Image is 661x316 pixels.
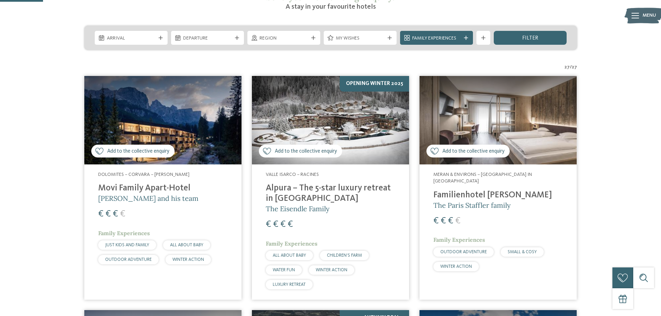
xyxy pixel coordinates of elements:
span: WINTER ACTION [172,257,204,262]
span: € [448,216,453,225]
span: Add to the collective enquiry [442,148,505,155]
span: Family Experiences [433,236,485,243]
h4: Familienhotel [PERSON_NAME] [433,190,563,200]
span: Dolomites – Corvara – [PERSON_NAME] [98,172,189,177]
span: SMALL & COSY [508,250,537,254]
img: Looking for family hotels? Find the best ones here! [252,76,409,164]
span: The Paris Staffler family [433,201,511,210]
span: Add to the collective enquiry [275,148,337,155]
h4: Movi Family Apart-Hotel [98,183,228,194]
span: ALL ABOUT BABY [170,243,203,247]
span: € [113,210,118,219]
span: Add to the collective enquiry [107,148,169,155]
img: Looking for family hotels? Find the best ones here! [84,76,241,164]
span: € [98,210,103,219]
span: / [570,64,572,71]
span: € [455,216,460,225]
a: Looking for family hotels? Find the best ones here! Add to the collective enquiry Dolomites – Cor... [84,76,241,300]
span: € [441,216,446,225]
span: Region [260,35,308,42]
span: € [288,220,293,229]
span: Family Experiences [412,35,461,42]
span: LUXURY RETREAT [273,282,306,287]
span: € [433,216,439,225]
span: € [266,220,271,229]
span: Valle Isarco – Racines [266,172,319,177]
span: OUTDOOR ADVENTURE [440,250,487,254]
span: Arrival [107,35,155,42]
span: My wishes [336,35,384,42]
span: Departure [183,35,232,42]
h4: Alpura – The 5-star luxury retreat in [GEOGRAPHIC_DATA] [266,183,395,204]
span: CHILDREN’S FARM [327,253,362,258]
span: WATER FUN [273,268,295,272]
span: Family Experiences [98,230,150,237]
span: 27 [565,64,570,71]
span: € [280,220,286,229]
span: Meran & Environs – [GEOGRAPHIC_DATA] in [GEOGRAPHIC_DATA] [433,172,532,184]
span: € [120,210,125,219]
span: € [105,210,111,219]
span: 27 [572,64,577,71]
span: ALL ABOUT BABY [273,253,306,258]
span: [PERSON_NAME] and his team [98,194,198,203]
span: JUST KIDS AND FAMILY [105,243,149,247]
span: The Eisendle Family [266,204,330,213]
span: WINTER ACTION [440,264,472,269]
span: A stay in your favourite hotels [286,3,376,10]
span: OUTDOOR ADVENTURE [105,257,152,262]
a: Looking for family hotels? Find the best ones here! Add to the collective enquiry Meran & Environ... [420,76,577,300]
span: filter [522,35,538,41]
a: Looking for family hotels? Find the best ones here! Add to the collective enquiry Opening winter ... [252,76,409,300]
span: € [273,220,278,229]
span: WINTER ACTION [316,268,347,272]
span: Family Experiences [266,240,317,247]
img: Looking for family hotels? Find the best ones here! [420,76,577,164]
